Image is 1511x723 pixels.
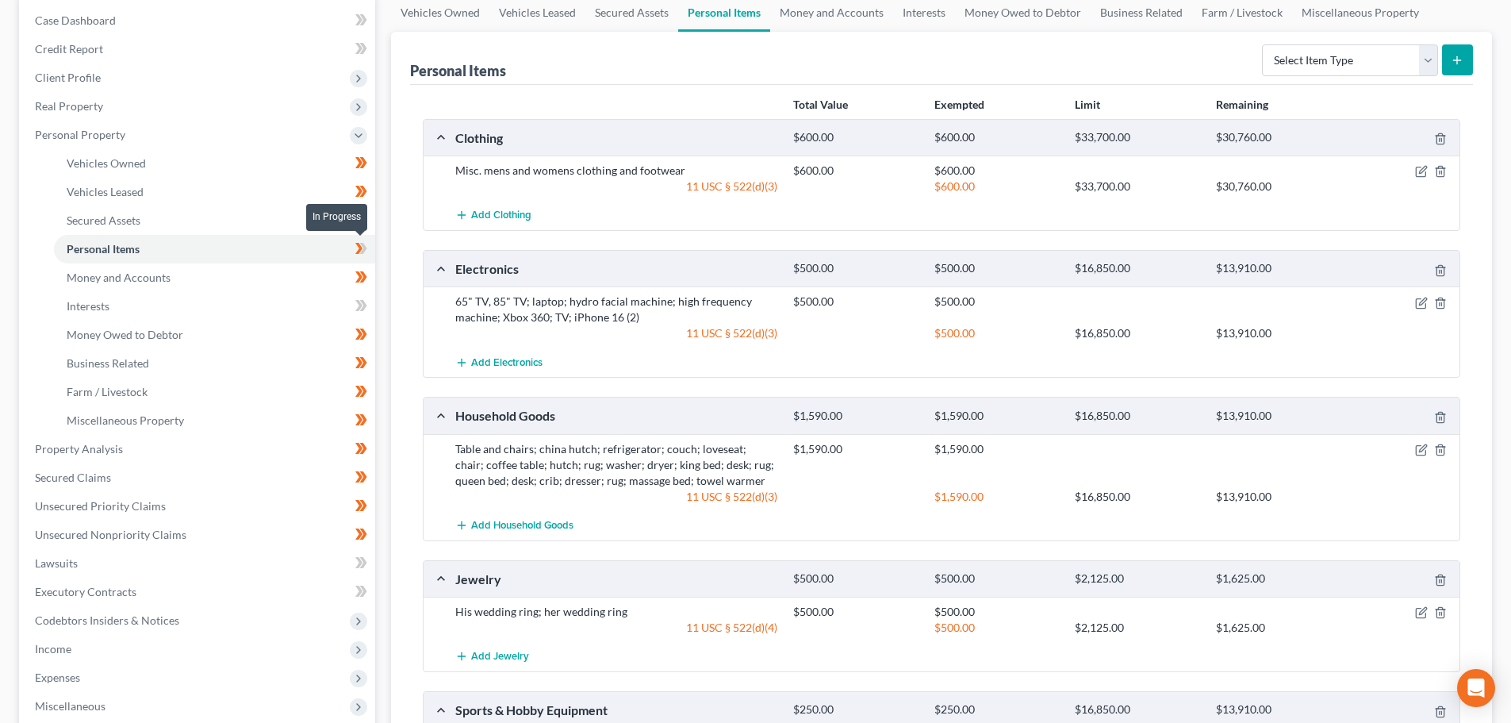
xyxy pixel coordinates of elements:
div: 11 USC § 522(d)(3) [447,489,785,505]
div: $33,700.00 [1067,130,1207,145]
div: $2,125.00 [1067,571,1207,586]
div: $13,910.00 [1208,325,1348,341]
div: 11 USC § 522(d)(4) [447,620,785,636]
div: $33,700.00 [1067,179,1207,194]
span: Income [35,642,71,656]
a: Property Analysis [22,435,375,463]
button: Add Household Goods [455,511,573,540]
div: $600.00 [785,163,926,179]
span: Personal Property [35,128,125,141]
span: Money Owed to Debtor [67,328,183,341]
div: $500.00 [785,604,926,620]
div: $500.00 [926,294,1067,310]
a: Miscellaneous Property [54,406,375,435]
div: 11 USC § 522(d)(3) [447,325,785,341]
div: $250.00 [926,702,1067,717]
span: Add Clothing [471,210,531,222]
div: $1,590.00 [926,409,1067,424]
div: $500.00 [926,325,1067,341]
span: Business Related [67,356,149,370]
div: $600.00 [926,179,1067,194]
span: Farm / Livestock [67,385,148,398]
button: Add Clothing [455,201,531,230]
span: Interests [67,299,109,313]
div: $500.00 [926,571,1067,586]
div: Misc. mens and womens clothing and footwear [447,163,785,179]
a: Credit Report [22,35,375,63]
div: Jewelry [447,571,785,587]
span: Codebtors Insiders & Notices [35,613,179,627]
a: Secured Claims [22,463,375,492]
span: Secured Assets [67,213,140,227]
a: Vehicles Owned [54,149,375,178]
div: $2,125.00 [1067,620,1207,636]
span: Personal Items [67,242,140,256]
span: Vehicles Owned [67,156,146,170]
span: Miscellaneous Property [67,413,184,427]
strong: Remaining [1216,98,1268,111]
a: Case Dashboard [22,6,375,35]
div: Open Intercom Messenger [1457,669,1495,707]
div: $600.00 [785,130,926,145]
div: Personal Items [410,61,506,80]
span: Unsecured Nonpriority Claims [35,528,186,541]
div: Table and chairs; china hutch; refrigerator; couch; loveseat; chair; coffee table; hutch; rug; wa... [447,441,785,489]
span: Lawsuits [35,556,78,570]
a: Money Owed to Debtor [54,321,375,349]
a: Farm / Livestock [54,378,375,406]
div: $1,590.00 [926,441,1067,457]
div: $16,850.00 [1067,489,1207,505]
span: Add Electronics [471,356,543,369]
div: $13,910.00 [1208,702,1348,717]
span: Executory Contracts [35,585,136,598]
a: Personal Items [54,235,375,263]
a: Lawsuits [22,549,375,578]
div: $13,910.00 [1208,489,1348,505]
span: Property Analysis [35,442,123,456]
a: Secured Assets [54,206,375,235]
div: $1,590.00 [926,489,1067,505]
div: Clothing [447,129,785,146]
div: Household Goods [447,407,785,424]
div: $13,910.00 [1208,409,1348,424]
a: Unsecured Nonpriority Claims [22,521,375,549]
div: $16,850.00 [1067,409,1207,424]
div: His wedding ring; her wedding ring [447,604,785,620]
div: 65" TV, 85" TV; laptop; hydro facial machine; high frequency machine; Xbox 360; TV; iPhone 16 (2) [447,294,785,325]
div: $500.00 [785,261,926,276]
div: $30,760.00 [1208,130,1348,145]
a: Unsecured Priority Claims [22,492,375,521]
div: In Progress [306,204,367,230]
a: Executory Contracts [22,578,375,606]
a: Money and Accounts [54,263,375,292]
span: Client Profile [35,71,101,84]
a: Vehicles Leased [54,178,375,206]
a: Business Related [54,349,375,378]
div: $16,850.00 [1067,702,1207,717]
div: $600.00 [926,163,1067,179]
div: $16,850.00 [1067,261,1207,276]
div: $1,625.00 [1208,571,1348,586]
div: $1,590.00 [785,441,926,457]
div: $1,625.00 [1208,620,1348,636]
span: Secured Claims [35,471,111,484]
div: 11 USC § 522(d)(3) [447,179,785,194]
a: Interests [54,292,375,321]
div: $250.00 [785,702,926,717]
span: Unsecured Priority Claims [35,499,166,513]
button: Add Jewelry [455,642,529,671]
span: Case Dashboard [35,13,116,27]
div: $500.00 [785,571,926,586]
div: $500.00 [785,294,926,310]
div: $500.00 [926,620,1067,636]
span: Credit Report [35,42,103,56]
strong: Total Value [793,98,848,111]
div: $500.00 [926,261,1067,276]
div: Sports & Hobby Equipment [447,702,785,718]
div: Electronics [447,260,785,277]
button: Add Electronics [455,348,543,377]
div: $13,910.00 [1208,261,1348,276]
span: Add Jewelry [471,651,529,663]
strong: Exempted [934,98,984,111]
span: Money and Accounts [67,271,171,284]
